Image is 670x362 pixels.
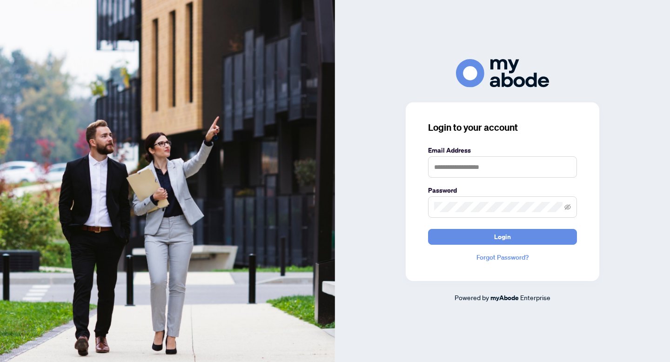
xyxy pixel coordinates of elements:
[456,59,549,87] img: ma-logo
[490,293,519,303] a: myAbode
[428,185,577,195] label: Password
[428,145,577,155] label: Email Address
[455,293,489,302] span: Powered by
[428,252,577,262] a: Forgot Password?
[494,229,511,244] span: Login
[428,121,577,134] h3: Login to your account
[564,204,571,210] span: eye-invisible
[520,293,550,302] span: Enterprise
[428,229,577,245] button: Login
